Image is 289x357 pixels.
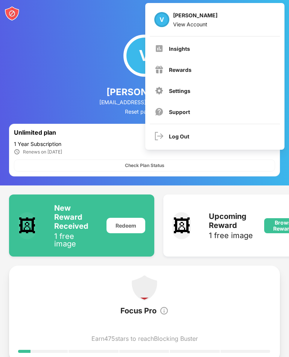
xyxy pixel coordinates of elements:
[155,86,164,95] img: menu-settings.svg
[106,87,183,97] div: [PERSON_NAME]
[14,141,275,147] div: 1 Year Subscription
[125,162,164,169] div: Check Plan Status
[54,232,97,248] div: 1 free image
[209,232,255,239] div: 1 free image
[172,212,191,239] div: 🖼
[131,275,158,302] img: points-level-1.svg
[155,44,164,53] img: menu-insights.svg
[154,12,169,27] div: V
[18,212,36,239] div: 🖼
[173,12,218,21] div: [PERSON_NAME]
[91,335,198,342] div: Earn 475 stars to reach Blocking Buster
[14,149,20,155] img: clock_ic.svg
[5,6,20,21] img: blocksite-icon-white.svg
[169,133,189,140] div: Log Out
[14,129,244,138] div: Unlimited plan
[160,306,169,315] img: info.svg
[169,46,190,52] div: Insights
[169,109,190,115] div: Support
[125,108,164,115] div: Reset password
[155,65,164,74] img: menu-rewards.svg
[106,218,145,233] div: Redeem
[54,204,97,231] div: New Reward Received
[123,35,166,77] div: V
[23,149,62,155] div: Renews on [DATE]
[155,132,164,141] img: logout.svg
[169,67,192,73] div: Rewards
[120,306,157,317] div: Focus Pro
[99,99,190,105] div: [EMAIL_ADDRESS][DOMAIN_NAME]
[209,212,255,230] div: Upcoming Reward
[155,107,164,116] img: support.svg
[169,88,190,94] div: Settings
[173,21,218,27] div: View Account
